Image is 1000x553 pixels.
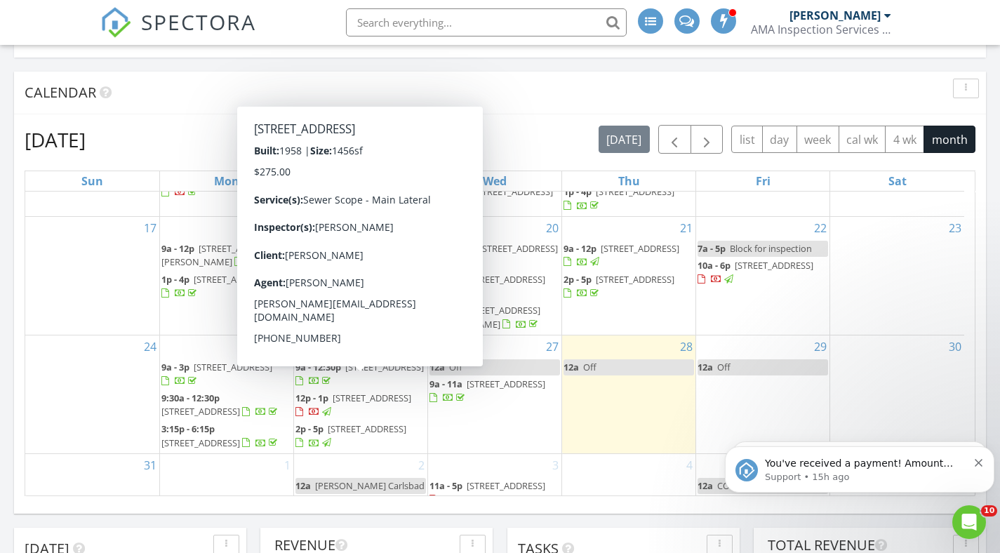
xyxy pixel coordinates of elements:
[562,335,696,453] td: Go to August 28, 2025
[293,453,427,509] td: Go to September 2, 2025
[141,7,256,36] span: SPECTORA
[691,125,724,154] button: Next month
[293,216,427,335] td: Go to August 19, 2025
[429,378,545,404] a: 9a - 11a [STREET_ADDRESS]
[194,273,272,286] span: [STREET_ADDRESS]
[295,242,404,268] span: 198 NM-220, ALTO 88312
[295,421,426,451] a: 2p - 5p [STREET_ADDRESS]
[161,273,272,299] a: 1p - 4p [STREET_ADDRESS]
[467,378,545,390] span: [STREET_ADDRESS]
[886,171,909,191] a: Saturday
[194,361,272,373] span: [STREET_ADDRESS]
[161,390,292,420] a: 9:30a - 12:30p [STREET_ADDRESS]
[762,126,797,153] button: day
[161,242,277,268] span: [STREET_ADDRESS][PERSON_NAME]
[429,185,553,211] a: 1p - 4:30p [STREET_ADDRESS]
[328,185,406,198] span: [STREET_ADDRESS]
[564,185,674,211] a: 1p - 4p [STREET_ADDRESS]
[295,361,341,373] span: 9a - 12:30p
[161,359,292,389] a: 9a - 3p [STREET_ADDRESS]
[830,216,964,335] td: Go to August 23, 2025
[811,217,829,239] a: Go to August 22, 2025
[295,273,324,286] span: 2p - 5p
[789,8,881,22] div: [PERSON_NAME]
[596,273,674,286] span: [STREET_ADDRESS]
[161,422,280,448] a: 3:15p - 6:15p [STREET_ADDRESS]
[295,185,324,198] span: 1p - 4p
[429,304,540,330] span: [STREET_ADDRESS][PERSON_NAME]
[141,454,159,477] a: Go to August 31, 2025
[429,302,560,333] a: 1p - 6p [STREET_ADDRESS][PERSON_NAME]
[429,184,560,214] a: 1p - 4:30p [STREET_ADDRESS]
[295,361,424,387] a: 9a - 12:30p [STREET_ADDRESS]
[698,361,713,373] span: 12a
[698,259,813,285] a: 10a - 6p [STREET_ADDRESS]
[159,216,293,335] td: Go to August 18, 2025
[295,422,406,448] a: 2p - 5p [STREET_ADDRESS]
[696,216,830,335] td: Go to August 22, 2025
[717,479,775,492] span: COURT DATE -
[409,217,427,239] a: Go to August 19, 2025
[315,479,425,492] span: [PERSON_NAME] Carlsbad
[161,241,292,271] a: 9a - 12p [STREET_ADDRESS][PERSON_NAME]
[159,335,293,453] td: Go to August 25, 2025
[449,361,462,373] span: Off
[427,453,561,509] td: Go to September 3, 2025
[347,171,373,191] a: Tuesday
[25,453,159,509] td: Go to August 31, 2025
[161,437,240,449] span: [STREET_ADDRESS]
[161,361,272,387] a: 9a - 3p [STREET_ADDRESS]
[658,125,691,154] button: Previous month
[295,479,311,492] span: 12a
[161,422,215,435] span: 3:15p - 6:15p
[751,22,891,36] div: AMA Inspection Services LLC
[100,19,256,48] a: SPECTORA
[427,216,561,335] td: Go to August 20, 2025
[295,242,324,255] span: 9a - 3p
[295,185,406,211] a: 1p - 4p [STREET_ADDRESS]
[429,185,470,198] span: 1p - 4:30p
[429,376,560,406] a: 9a - 11a [STREET_ADDRESS]
[474,185,553,198] span: [STREET_ADDRESS]
[328,273,406,286] span: [STREET_ADDRESS]
[161,392,280,418] a: 9:30a - 12:30p [STREET_ADDRESS]
[429,479,545,505] a: 11a - 5p [STREET_ADDRESS]
[295,272,426,302] a: 2p - 5p [STREET_ADDRESS]
[161,242,194,255] span: 9a - 12p
[295,422,324,435] span: 2p - 5p
[735,259,813,272] span: [STREET_ADDRESS]
[543,335,561,358] a: Go to August 27, 2025
[100,7,131,38] img: The Best Home Inspection Software - Spectora
[698,479,713,492] span: 12a
[429,361,445,373] span: 12a
[564,273,592,286] span: 2p - 5p
[429,242,558,268] a: 9a - 12:30p [STREET_ADDRESS]
[415,454,427,477] a: Go to September 2, 2025
[409,335,427,358] a: Go to August 26, 2025
[293,335,427,453] td: Go to August 26, 2025
[295,392,328,404] span: 12p - 1p
[275,335,293,358] a: Go to August 25, 2025
[601,242,679,255] span: [STREET_ADDRESS]
[562,216,696,335] td: Go to August 21, 2025
[141,335,159,358] a: Go to August 24, 2025
[161,405,240,418] span: [STREET_ADDRESS]
[796,126,839,153] button: week
[549,454,561,477] a: Go to September 3, 2025
[467,273,545,286] span: [STREET_ADDRESS]
[25,126,86,154] h2: [DATE]
[429,304,458,317] span: 1p - 6p
[730,242,812,255] span: Block for inspection
[211,171,242,191] a: Monday
[753,171,773,191] a: Friday
[161,421,292,451] a: 3:15p - 6:15p [STREET_ADDRESS]
[717,361,731,373] span: Off
[946,217,964,239] a: Go to August 23, 2025
[161,361,189,373] span: 9a - 3p
[885,126,924,153] button: 4 wk
[924,126,975,153] button: month
[731,126,763,153] button: list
